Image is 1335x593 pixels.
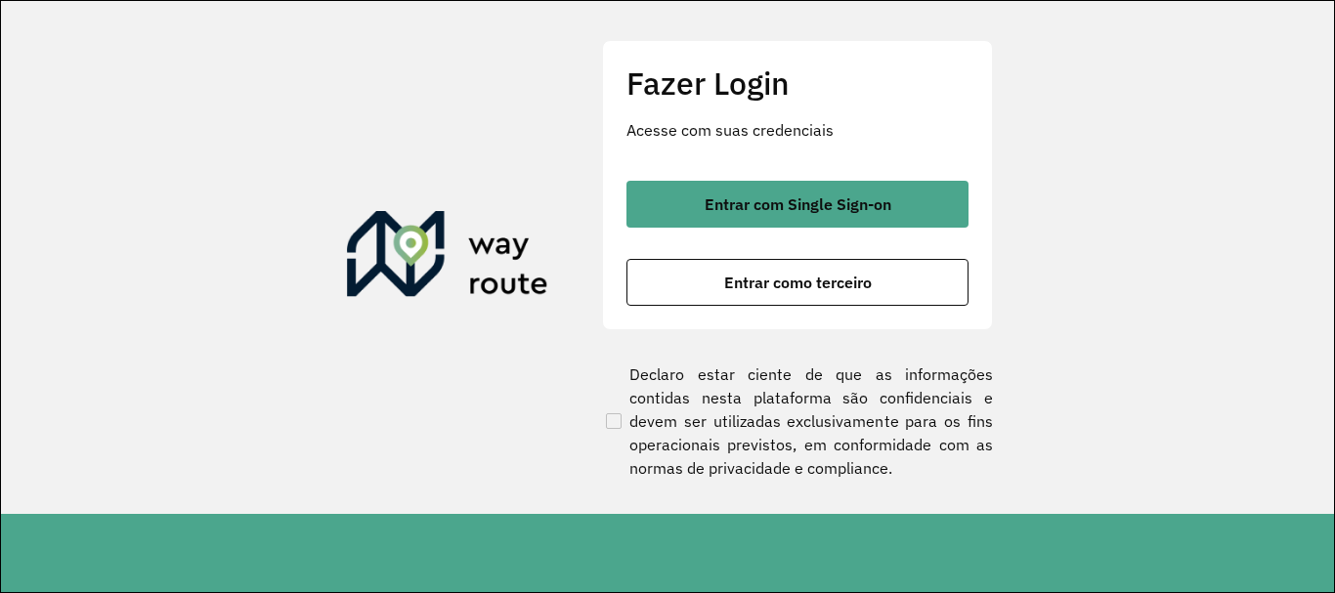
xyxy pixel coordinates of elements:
span: Entrar como terceiro [724,275,872,290]
button: button [626,259,969,306]
button: button [626,181,969,228]
img: Roteirizador AmbevTech [347,211,548,305]
span: Entrar com Single Sign-on [705,196,891,212]
label: Declaro estar ciente de que as informações contidas nesta plataforma são confidenciais e devem se... [602,362,993,480]
p: Acesse com suas credenciais [626,118,969,142]
h2: Fazer Login [626,64,969,102]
